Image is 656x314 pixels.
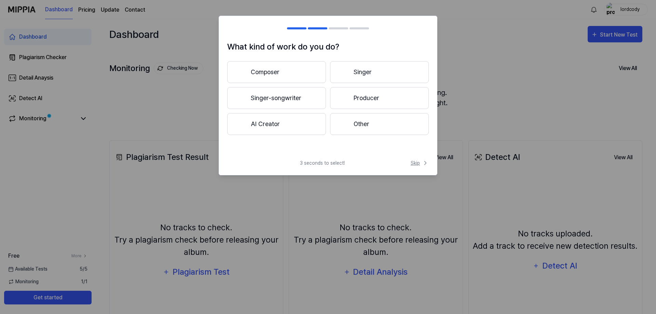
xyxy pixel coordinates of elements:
span: Skip [411,160,429,167]
button: Singer-songwriter [227,87,326,109]
span: 3 seconds to select! [300,160,345,167]
button: Other [330,113,429,135]
button: AI Creator [227,113,326,135]
button: Skip [409,160,429,167]
button: Composer [227,61,326,83]
button: Singer [330,61,429,83]
h1: What kind of work do you do? [227,41,429,53]
button: Producer [330,87,429,109]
